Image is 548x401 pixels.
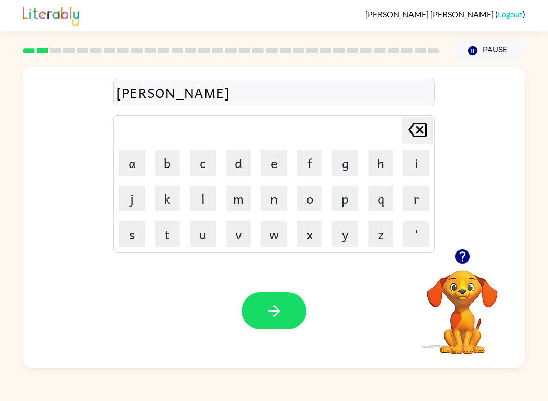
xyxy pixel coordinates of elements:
div: ( ) [365,9,525,19]
button: v [226,221,251,247]
span: [PERSON_NAME] [PERSON_NAME] [365,9,495,19]
button: p [332,186,358,211]
img: Literably [23,4,79,26]
button: n [261,186,287,211]
button: k [155,186,180,211]
button: t [155,221,180,247]
button: e [261,150,287,176]
button: j [119,186,145,211]
button: l [190,186,216,211]
button: a [119,150,145,176]
button: y [332,221,358,247]
button: q [368,186,393,211]
button: o [297,186,322,211]
button: c [190,150,216,176]
button: ' [403,221,429,247]
button: i [403,150,429,176]
button: h [368,150,393,176]
button: s [119,221,145,247]
button: b [155,150,180,176]
button: u [190,221,216,247]
button: x [297,221,322,247]
button: f [297,150,322,176]
button: w [261,221,287,247]
button: m [226,186,251,211]
button: Pause [452,39,525,62]
div: [PERSON_NAME] [116,82,432,103]
button: g [332,150,358,176]
button: d [226,150,251,176]
a: Logout [498,9,523,19]
button: r [403,186,429,211]
video: Your browser must support playing .mp4 files to use Literably. Please try using another browser. [412,254,513,356]
button: z [368,221,393,247]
